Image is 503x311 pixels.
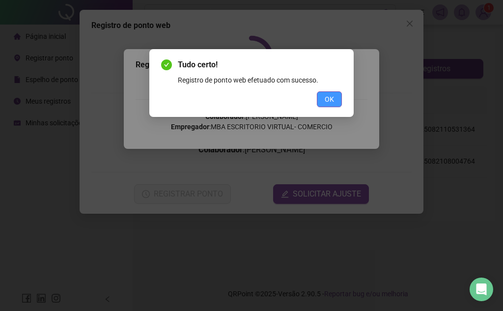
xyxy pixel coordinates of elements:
[325,94,334,105] span: OK
[178,59,342,71] span: Tudo certo!
[178,75,342,85] div: Registro de ponto web efetuado com sucesso.
[317,91,342,107] button: OK
[161,59,172,70] span: check-circle
[470,278,493,301] div: Open Intercom Messenger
